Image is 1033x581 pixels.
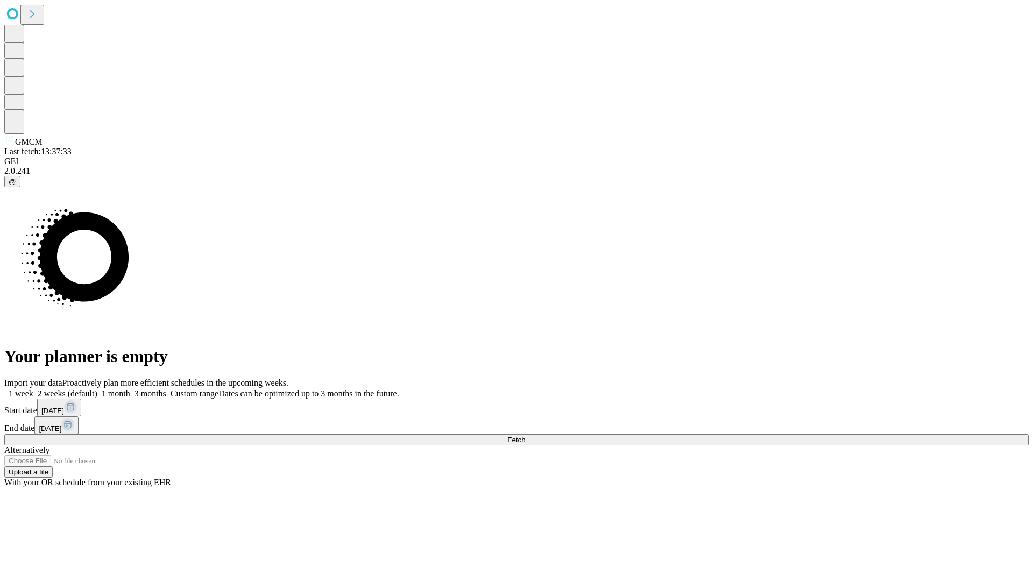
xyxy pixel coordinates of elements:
[4,445,49,455] span: Alternatively
[4,157,1029,166] div: GEI
[4,378,62,387] span: Import your data
[4,399,1029,416] div: Start date
[507,436,525,444] span: Fetch
[37,399,81,416] button: [DATE]
[15,137,43,146] span: GMCM
[41,407,64,415] span: [DATE]
[218,389,399,398] span: Dates can be optimized up to 3 months in the future.
[4,416,1029,434] div: End date
[4,466,53,478] button: Upload a file
[4,166,1029,176] div: 2.0.241
[4,147,72,156] span: Last fetch: 13:37:33
[4,478,171,487] span: With your OR schedule from your existing EHR
[9,178,16,186] span: @
[135,389,166,398] span: 3 months
[171,389,218,398] span: Custom range
[39,424,61,433] span: [DATE]
[9,389,33,398] span: 1 week
[4,176,20,187] button: @
[62,378,288,387] span: Proactively plan more efficient schedules in the upcoming weeks.
[4,346,1029,366] h1: Your planner is empty
[102,389,130,398] span: 1 month
[38,389,97,398] span: 2 weeks (default)
[4,434,1029,445] button: Fetch
[34,416,79,434] button: [DATE]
